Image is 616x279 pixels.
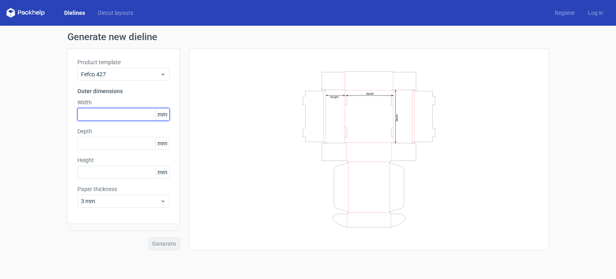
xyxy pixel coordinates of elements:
[77,185,170,193] label: Paper thickness
[395,114,399,121] text: Depth
[366,92,374,95] text: Width
[155,108,169,120] span: mm
[58,9,91,17] a: Dielines
[81,197,160,205] span: 3 mm
[77,127,170,135] label: Depth
[582,9,610,17] a: Log in
[155,137,169,149] span: mm
[77,58,170,66] label: Product template
[77,156,170,164] label: Height
[77,98,170,106] label: Width
[67,32,549,42] h1: Generate new dieline
[155,166,169,178] span: mm
[548,9,582,17] a: Register
[77,87,170,95] h3: Outer dimensions
[81,70,160,78] span: Fefco 427
[91,9,140,17] a: Diecut layouts
[330,95,338,98] text: Height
